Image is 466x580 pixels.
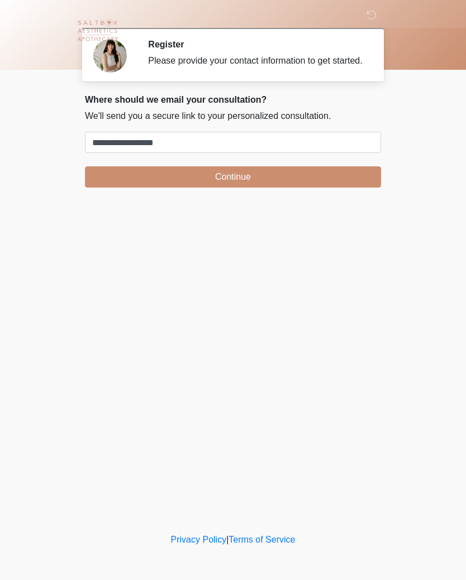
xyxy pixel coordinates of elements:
[85,166,381,188] button: Continue
[171,535,227,544] a: Privacy Policy
[85,109,381,123] p: We'll send you a secure link to your personalized consultation.
[74,8,121,56] img: Saltbox Aesthetics Logo
[85,94,381,105] h2: Where should we email your consultation?
[226,535,229,544] a: |
[229,535,295,544] a: Terms of Service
